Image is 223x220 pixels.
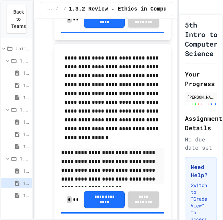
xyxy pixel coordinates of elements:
span: 1.2.2 Review - Professional Communication [23,131,30,138]
h2: Assignment Details [185,114,217,133]
span: 1.3.2 Review - Ethics in Computer Science [69,5,203,13]
span: 1.1: Exploring CS Careers [20,57,30,64]
h3: Need Help? [191,163,211,179]
span: 1.3.2 Review - Ethics in Computer Science [23,180,30,187]
span: 1.1.1: Exploring CS Careers [23,69,30,77]
button: Back to Teams [6,5,27,34]
span: 1.3.1 Ethics in Computer Science [23,167,30,174]
span: Back to Teams [11,9,26,30]
div: [PERSON_NAME] [187,94,215,100]
span: 1.3.3 Ethical dilemma reflections [23,192,30,199]
span: / [56,6,58,12]
span: 1.2.1 Professional Communication [23,118,30,125]
div: No due date set [185,135,217,152]
span: 1.1.2: Exploring CS Careers - Review [23,82,30,89]
span: / [64,6,66,12]
span: 1.2.3 Professional Communication Challenge [23,143,30,150]
span: 1.3: Ethics in Computing [20,155,30,162]
span: 1.2: Professional Communication [20,106,30,113]
h1: 5th Intro to Computer Science [185,20,218,58]
h2: Your Progress [185,69,217,88]
span: 1.1.3 My Top 3 CS Careers! [23,94,30,101]
span: Unit 1: Careers & Professionalism [16,45,30,52]
span: ... [46,6,53,12]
